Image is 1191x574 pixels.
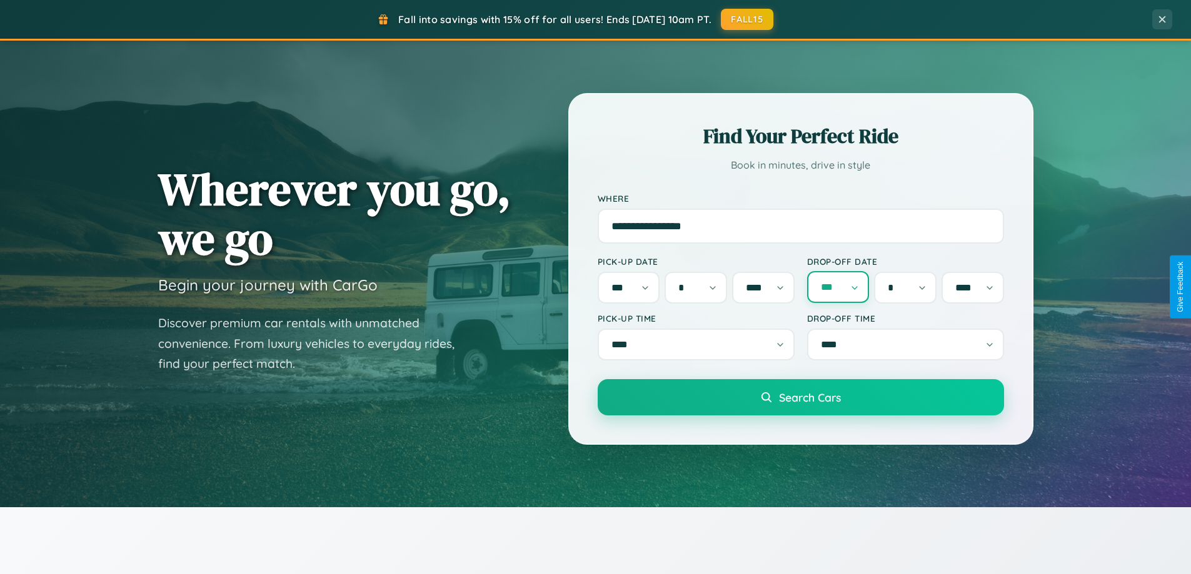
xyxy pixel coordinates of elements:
label: Drop-off Date [807,256,1004,267]
h2: Find Your Perfect Ride [598,122,1004,150]
span: Fall into savings with 15% off for all users! Ends [DATE] 10am PT. [398,13,711,26]
span: Search Cars [779,390,841,404]
label: Drop-off Time [807,313,1004,324]
p: Discover premium car rentals with unmatched convenience. From luxury vehicles to everyday rides, ... [158,313,471,374]
div: Give Feedback [1176,262,1185,312]
label: Where [598,193,1004,204]
h3: Begin your journey with CarGo [158,275,378,294]
p: Book in minutes, drive in style [598,156,1004,174]
button: FALL15 [721,9,773,30]
label: Pick-up Date [598,256,795,267]
h1: Wherever you go, we go [158,164,511,263]
label: Pick-up Time [598,313,795,324]
button: Search Cars [598,379,1004,415]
